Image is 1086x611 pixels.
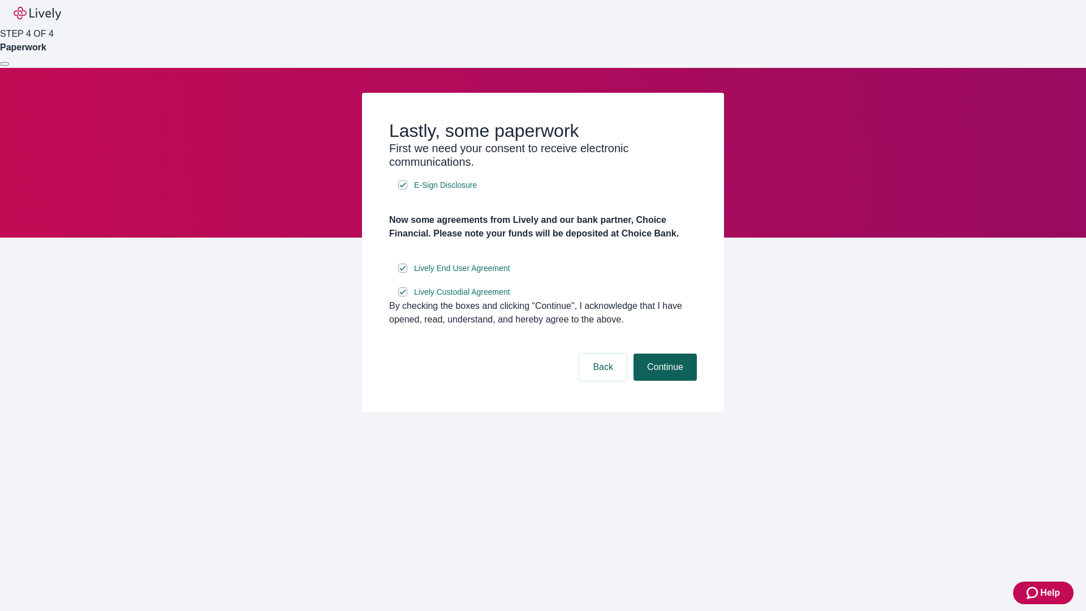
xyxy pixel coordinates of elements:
span: E-Sign Disclosure [414,179,477,191]
h2: Lastly, some paperwork [389,120,697,141]
button: Zendesk support iconHelp [1013,582,1074,604]
div: By checking the boxes and clicking “Continue", I acknowledge that I have opened, read, understand... [389,299,697,326]
a: e-sign disclosure document [412,261,512,276]
h4: Now some agreements from Lively and our bank partner, Choice Financial. Please note your funds wi... [389,213,697,240]
h3: First we need your consent to receive electronic communications. [389,141,697,169]
span: Help [1040,586,1060,600]
button: Back [579,354,627,381]
svg: Zendesk support icon [1027,586,1040,600]
a: e-sign disclosure document [412,178,479,192]
span: Lively Custodial Agreement [414,286,510,298]
span: Lively End User Agreement [414,263,510,274]
a: e-sign disclosure document [412,285,512,299]
button: Continue [633,354,697,381]
img: Lively [14,7,61,20]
